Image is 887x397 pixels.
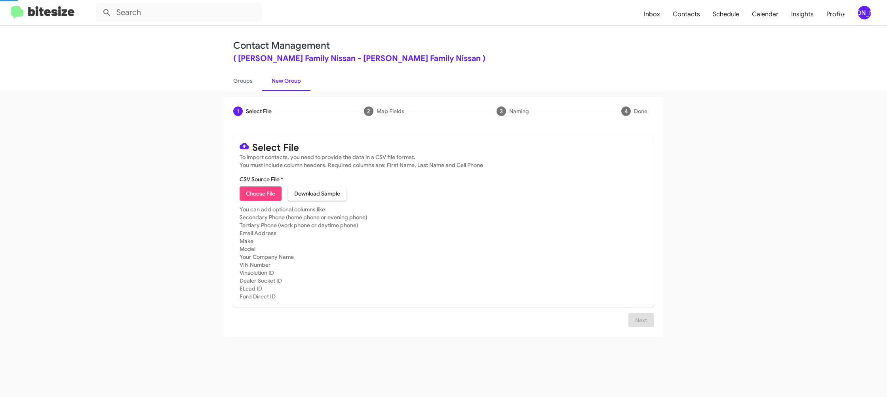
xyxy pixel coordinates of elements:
[240,186,282,201] button: Choose File
[240,153,647,169] mat-card-subtitle: To import contacts, you need to provide the data in a CSV file format. You must include column he...
[288,186,346,201] button: Download Sample
[246,186,275,201] span: Choose File
[666,3,706,26] a: Contacts
[746,3,785,26] a: Calendar
[240,141,647,152] mat-card-title: Select File
[820,3,851,26] a: Profile
[224,70,262,91] a: Groups
[240,205,647,300] mat-card-subtitle: You can add optional columns like: Secondary Phone (home phone or evening phone) Tertiary Phone (...
[262,70,310,91] a: New Group
[706,3,746,26] a: Schedule
[294,186,340,201] span: Download Sample
[233,40,330,51] a: Contact Management
[628,313,654,327] button: Next
[858,6,871,19] div: [PERSON_NAME]
[233,55,654,63] div: ( [PERSON_NAME] Family Nissan - [PERSON_NAME] Family Nissan )
[96,3,262,22] input: Search
[240,175,283,183] label: CSV Source File *
[635,313,647,327] span: Next
[851,6,878,19] button: [PERSON_NAME]
[785,3,820,26] a: Insights
[638,3,666,26] a: Inbox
